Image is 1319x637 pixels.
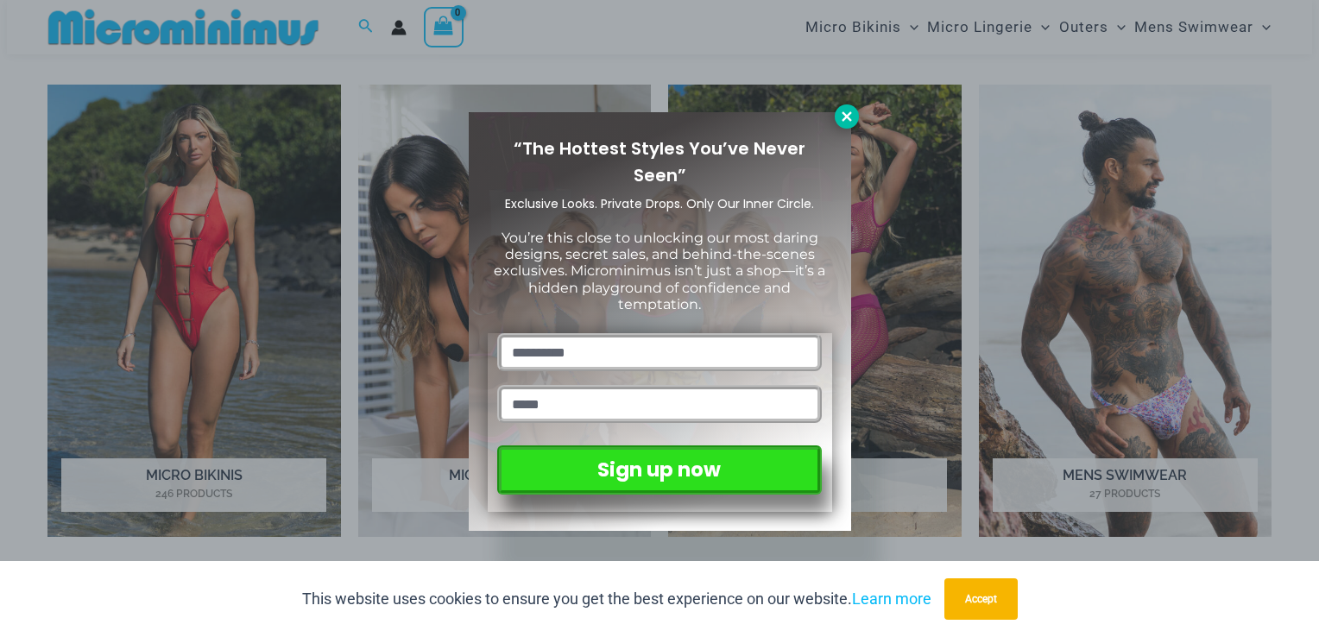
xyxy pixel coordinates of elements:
[852,590,931,608] a: Learn more
[514,136,805,187] span: “The Hottest Styles You’ve Never Seen”
[944,578,1018,620] button: Accept
[494,230,825,312] span: You’re this close to unlocking our most daring designs, secret sales, and behind-the-scenes exclu...
[835,104,859,129] button: Close
[497,445,821,495] button: Sign up now
[505,195,814,212] span: Exclusive Looks. Private Drops. Only Our Inner Circle.
[302,586,931,612] p: This website uses cookies to ensure you get the best experience on our website.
